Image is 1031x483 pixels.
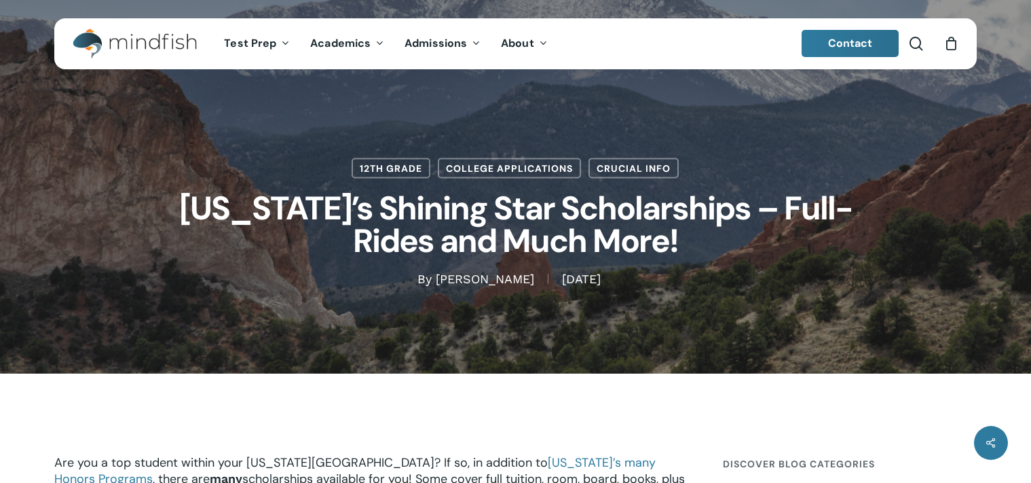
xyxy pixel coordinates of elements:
[491,38,558,50] a: About
[436,272,534,286] a: [PERSON_NAME]
[828,36,873,50] span: Contact
[300,38,394,50] a: Academics
[352,158,430,179] a: 12th Grade
[405,36,467,50] span: Admissions
[417,274,432,284] span: By
[548,274,614,284] span: [DATE]
[394,38,491,50] a: Admissions
[176,179,855,271] h1: [US_STATE]’s Shining Star Scholarships – Full-Rides and Much More!
[501,36,534,50] span: About
[723,452,977,476] h4: Discover Blog Categories
[802,30,899,57] a: Contact
[214,38,300,50] a: Test Prep
[54,18,977,69] header: Main Menu
[438,158,581,179] a: College Applications
[588,158,679,179] a: Crucial Info
[214,18,557,69] nav: Main Menu
[310,36,371,50] span: Academics
[224,36,276,50] span: Test Prep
